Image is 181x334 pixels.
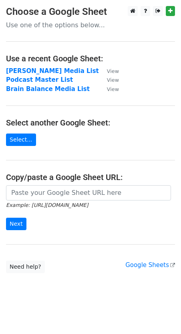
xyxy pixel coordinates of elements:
[6,54,175,63] h4: Use a recent Google Sheet:
[6,67,99,75] a: [PERSON_NAME] Media List
[6,6,175,18] h3: Choose a Google Sheet
[6,172,175,182] h4: Copy/paste a Google Sheet URL:
[6,185,171,200] input: Paste your Google Sheet URL here
[107,68,119,74] small: View
[6,76,73,83] a: Podcast Master List
[99,67,119,75] a: View
[125,261,175,269] a: Google Sheets
[99,85,119,93] a: View
[6,21,175,29] p: Use one of the options below...
[6,118,175,128] h4: Select another Google Sheet:
[6,134,36,146] a: Select...
[6,218,26,230] input: Next
[107,77,119,83] small: View
[6,202,88,208] small: Example: [URL][DOMAIN_NAME]
[6,85,90,93] a: Brain Balance Media List
[99,76,119,83] a: View
[6,261,45,273] a: Need help?
[107,86,119,92] small: View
